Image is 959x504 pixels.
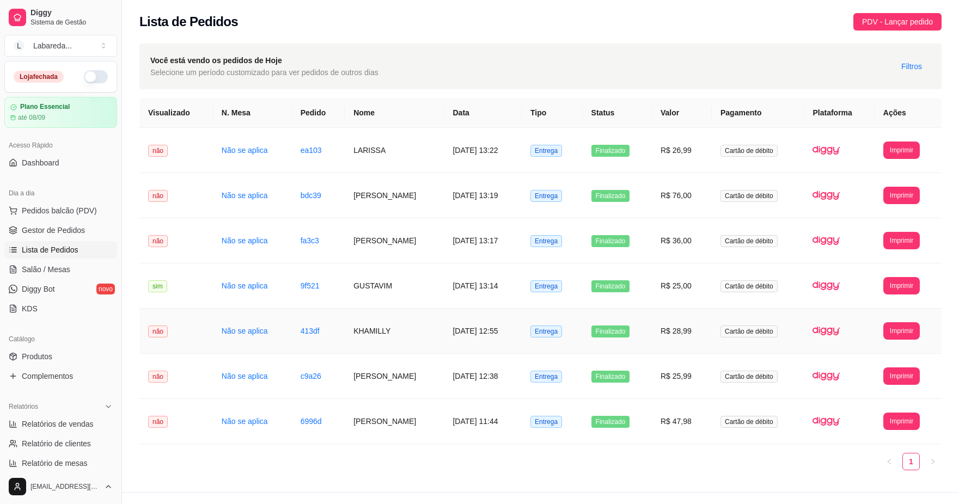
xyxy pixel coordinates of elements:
[84,70,108,83] button: Alterar Status
[22,419,94,429] span: Relatórios de vendas
[591,145,630,157] span: Finalizado
[150,56,282,65] strong: Você está vendo os pedidos de Hoje
[4,97,117,128] a: Plano Essencialaté 08/09
[213,98,292,128] th: N. Mesa
[813,272,840,299] img: diggy
[924,453,942,470] button: right
[4,415,117,433] a: Relatórios de vendas
[813,137,840,164] img: diggy
[804,98,874,128] th: Plataforma
[444,354,522,399] td: [DATE] 12:38
[301,327,320,335] a: 413df
[301,281,320,290] a: 9f521
[4,241,117,259] a: Lista de Pedidos
[301,236,319,245] a: fa3c3
[652,263,712,309] td: R$ 25,00
[345,98,444,128] th: Nome
[720,416,778,428] span: Cartão de débito
[14,40,25,51] span: L
[720,145,778,157] span: Cartão de débito
[222,236,268,245] a: Não se aplica
[530,325,562,337] span: Entrega
[444,263,522,309] td: [DATE] 13:14
[4,154,117,171] a: Dashboard
[22,205,97,216] span: Pedidos balcão (PDV)
[530,280,562,292] span: Entrega
[345,309,444,354] td: KHAMILLY
[883,187,920,204] button: Imprimir
[4,280,117,298] a: Diggy Botnovo
[345,218,444,263] td: [PERSON_NAME]
[150,66,378,78] span: Selecione um período customizado para ver pedidos de outros dias
[22,303,38,314] span: KDS
[33,40,72,51] div: Labareda ...
[881,453,898,470] li: Previous Page
[4,137,117,154] div: Acesso Rápido
[22,284,55,294] span: Diggy Bot
[652,218,712,263] td: R$ 36,00
[591,416,630,428] span: Finalizado
[712,98,804,128] th: Pagamento
[591,235,630,247] span: Finalizado
[444,128,522,173] td: [DATE] 13:22
[148,280,167,292] span: sim
[4,435,117,452] a: Relatório de clientes
[720,190,778,202] span: Cartão de débito
[883,142,920,159] button: Imprimir
[20,103,70,111] article: Plano Essencial
[530,416,562,428] span: Entrega
[883,413,920,430] button: Imprimir
[591,371,630,383] span: Finalizado
[4,474,117,500] button: [EMAIL_ADDRESS][DOMAIN_NAME]
[881,453,898,470] button: left
[139,98,213,128] th: Visualizado
[4,454,117,472] a: Relatório de mesas
[222,417,268,426] a: Não se aplica
[222,372,268,380] a: Não se aplica
[652,309,712,354] td: R$ 28,99
[901,60,922,72] span: Filtros
[930,458,936,465] span: right
[222,281,268,290] a: Não se aplica
[444,309,522,354] td: [DATE] 12:55
[444,218,522,263] td: [DATE] 13:17
[924,453,942,470] li: Next Page
[22,371,73,382] span: Complementos
[14,71,64,83] div: Loja fechada
[720,280,778,292] span: Cartão de débito
[883,367,920,385] button: Imprimir
[301,146,322,155] a: ea103
[222,327,268,335] a: Não se aplica
[18,113,45,122] article: até 08/09
[22,264,70,275] span: Salão / Mesas
[886,458,893,465] span: left
[903,453,919,470] a: 1
[301,191,321,200] a: bdc39
[813,362,840,390] img: diggy
[530,235,562,247] span: Entrega
[530,145,562,157] span: Entrega
[148,371,168,383] span: não
[301,417,322,426] a: 6996d
[652,173,712,218] td: R$ 76,00
[591,190,630,202] span: Finalizado
[4,348,117,365] a: Produtos
[4,35,117,57] button: Select a team
[22,458,88,469] span: Relatório de mesas
[652,98,712,128] th: Valor
[853,13,942,30] button: PDV - Lançar pedido
[530,190,562,202] span: Entrega
[345,263,444,309] td: GUSTAVIM
[139,13,238,30] h2: Lista de Pedidos
[345,128,444,173] td: LARISSA
[530,371,562,383] span: Entrega
[4,261,117,278] a: Salão / Mesas
[4,367,117,385] a: Complementos
[591,325,630,337] span: Finalizado
[148,235,168,247] span: não
[862,16,933,28] span: PDV - Lançar pedido
[22,244,78,255] span: Lista de Pedidos
[893,58,931,75] button: Filtros
[345,354,444,399] td: [PERSON_NAME]
[652,399,712,444] td: R$ 47,98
